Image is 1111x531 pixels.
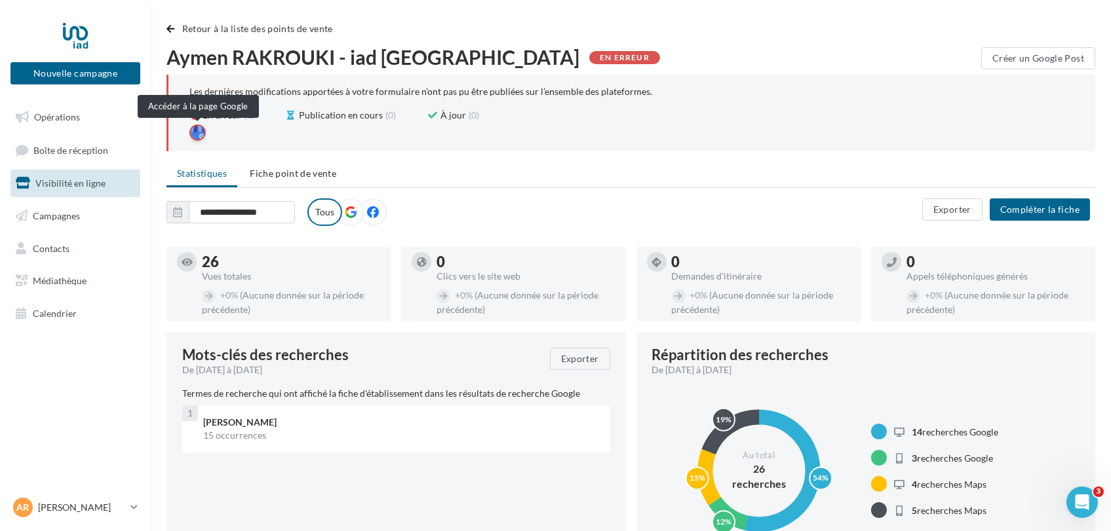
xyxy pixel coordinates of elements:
[166,21,338,37] button: Retour à la liste des points de vente
[8,235,143,263] a: Contacts
[469,109,479,122] span: (0)
[455,289,460,301] span: +
[10,62,140,84] button: Nouvelle campagne
[182,363,539,376] div: De [DATE] à [DATE]
[166,47,579,67] span: Aymen RAKROUKI - iad [GEOGRAPHIC_DATA]
[220,289,238,301] span: 0%
[33,275,87,286] span: Médiathèque
[33,308,77,319] span: Calendrier
[912,452,993,464] span: recherches Google
[182,387,610,400] p: Termes de recherche qui ont affiché la fiche d'établissement dans les résultats de recherche Google
[203,416,600,429] div: [PERSON_NAME]
[690,289,695,301] span: +
[652,363,1070,376] div: De [DATE] à [DATE]
[8,103,143,131] a: Opérations
[8,202,143,230] a: Campagnes
[10,495,140,520] a: AR [PERSON_NAME]
[203,429,600,442] div: 15 occurrences
[202,289,364,315] span: (Aucune donnée sur la période précédente)
[299,109,383,122] span: Publication en cours
[925,289,943,301] span: 0%
[182,405,198,421] div: 1
[17,501,29,514] span: AR
[1066,486,1098,518] iframe: Intercom live chat
[33,144,108,155] span: Boîte de réception
[8,170,143,197] a: Visibilité en ligne
[912,505,986,516] span: recherches Maps
[912,452,917,464] span: 3
[33,210,80,221] span: Campagnes
[8,300,143,327] a: Calendrier
[182,348,349,362] span: Mots-clés des recherches
[33,242,69,253] span: Contacts
[990,198,1090,221] button: Compléter la fiche
[922,198,983,221] button: Exporter
[307,198,342,226] label: Tous
[550,348,610,370] button: Exporter
[652,348,829,362] div: Répartition des recherches
[906,255,1085,269] div: 0
[672,272,850,281] div: Demandes d'itinéraire
[906,289,1068,315] span: (Aucune donnée sur la période précédente)
[455,289,473,301] span: 0%
[437,289,598,315] span: (Aucune donnée sur la période précédente)
[8,136,143,164] a: Boîte de réception
[981,47,1095,69] button: Créer un Google Post
[672,255,850,269] div: 0
[250,168,336,179] span: Fiche point de vente
[440,109,466,122] span: À jour
[38,501,125,514] p: [PERSON_NAME]
[925,289,930,301] span: +
[189,85,1074,98] div: Les dernières modifications apportées à votre formulaire n’ont pas pu être publiées sur l’ensembl...
[8,267,143,295] a: Médiathèque
[912,479,917,490] span: 4
[437,272,615,281] div: Clics vers le site web
[672,289,834,315] span: (Aucune donnée sur la période précédente)
[202,255,380,269] div: 26
[182,23,333,34] span: Retour à la liste des points de vente
[34,111,80,122] span: Opérations
[437,255,615,269] div: 0
[912,426,998,437] span: recherches Google
[202,272,380,281] div: Vues totales
[690,289,708,301] span: 0%
[984,203,1095,214] a: Compléter la fiche
[912,479,986,490] span: recherches Maps
[1093,486,1104,497] span: 3
[220,289,225,301] span: +
[385,109,396,122] span: (0)
[906,272,1085,281] div: Appels téléphoniques générés
[35,177,106,189] span: Visibilité en ligne
[589,51,660,64] div: En erreur
[912,426,922,437] span: 14
[138,95,259,118] div: Accéder à la page Google
[912,505,917,516] span: 5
